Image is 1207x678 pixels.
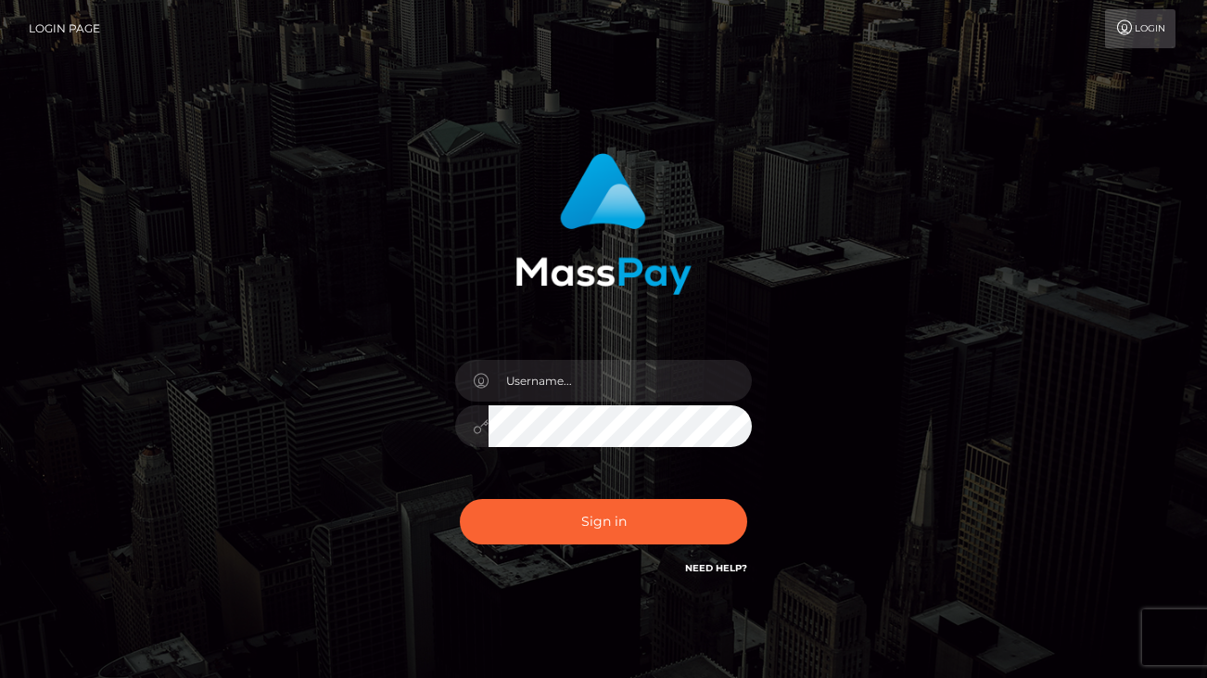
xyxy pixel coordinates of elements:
a: Login Page [29,9,100,48]
a: Login [1105,9,1175,48]
img: MassPay Login [515,153,692,295]
input: Username... [489,360,752,402]
a: Need Help? [685,562,747,574]
button: Sign in [460,499,747,544]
